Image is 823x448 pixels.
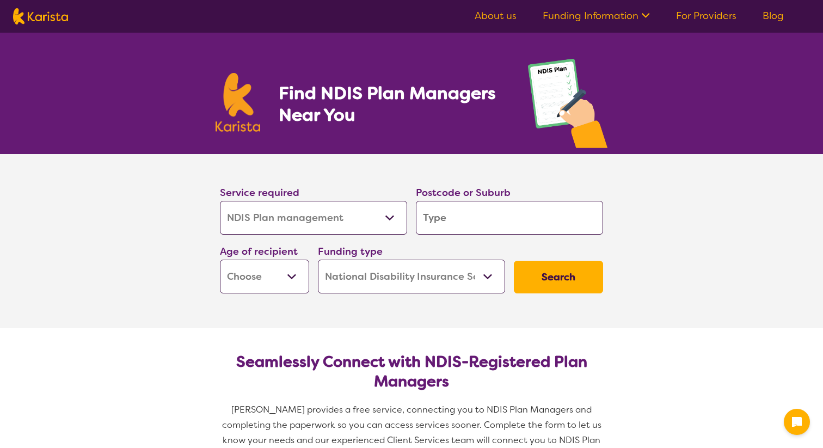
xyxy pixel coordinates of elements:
label: Service required [220,186,299,199]
img: plan-management [528,59,607,154]
img: Karista logo [13,8,68,24]
label: Postcode or Suburb [416,186,511,199]
a: Funding Information [543,9,650,22]
img: Karista logo [216,73,260,132]
h1: Find NDIS Plan Managers Near You [279,82,506,126]
h2: Seamlessly Connect with NDIS-Registered Plan Managers [229,352,594,391]
a: For Providers [676,9,736,22]
a: About us [475,9,517,22]
button: Search [514,261,603,293]
a: Blog [763,9,784,22]
label: Age of recipient [220,245,298,258]
label: Funding type [318,245,383,258]
input: Type [416,201,603,235]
